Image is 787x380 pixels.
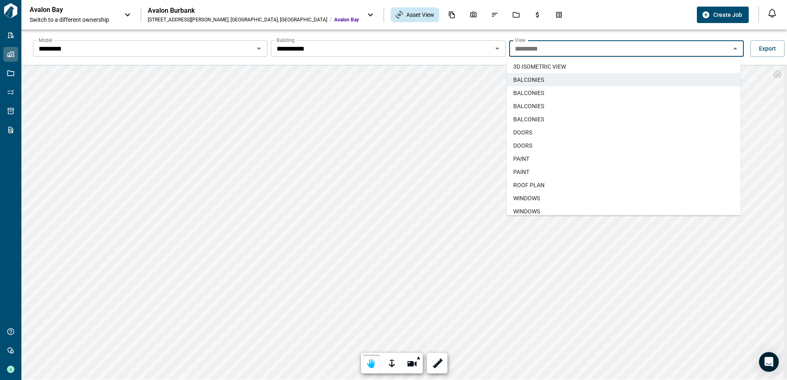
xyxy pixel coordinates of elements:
[729,43,741,54] button: Close
[713,11,742,19] span: Create Job
[766,7,779,20] button: Open notification feed
[513,181,545,189] span: ROOF PLAN
[513,115,544,123] span: BALCONIES
[513,63,566,71] span: 3D ISOMETRIC VIEW​
[529,8,546,22] div: Budgets
[513,168,529,176] span: PAINT
[465,8,482,22] div: Photos
[491,43,503,54] button: Open
[513,155,529,163] span: PAINT
[759,44,776,53] span: Export
[30,16,116,24] span: Switch to a different ownership
[513,76,544,84] span: BALCONIES
[750,40,785,57] button: Export
[697,7,749,23] button: Create Job
[513,89,544,97] span: BALCONIES
[391,7,439,22] div: Asset View
[334,16,359,23] span: Avalon Bay
[39,37,52,44] label: Model
[148,7,359,15] div: Avalon Burbank
[515,37,526,44] label: View
[277,37,295,44] label: Building
[759,352,779,372] div: Open Intercom Messenger
[513,194,540,202] span: WINDOWS
[513,141,532,150] span: DOORS
[443,8,461,22] div: Documents
[253,43,265,54] button: Open
[148,16,327,23] div: [STREET_ADDRESS][PERSON_NAME] , [GEOGRAPHIC_DATA] , [GEOGRAPHIC_DATA]
[550,8,568,22] div: Takeoff Center
[508,8,525,22] div: Jobs
[513,102,544,110] span: BALCONIES
[486,8,503,22] div: Issues & Info
[513,128,532,137] span: DOORS
[406,11,434,19] span: Asset View
[513,207,540,215] span: WINDOWS
[30,6,104,14] p: Avalon Bay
